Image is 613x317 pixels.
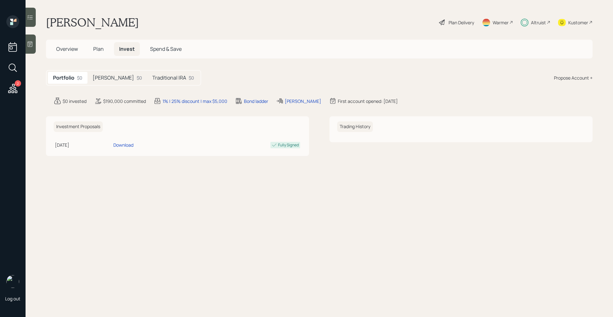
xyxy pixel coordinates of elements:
[6,275,19,288] img: michael-russo-headshot.png
[189,74,194,81] div: $0
[55,142,111,148] div: [DATE]
[15,80,21,87] div: 2
[244,98,268,104] div: Bond ladder
[137,74,142,81] div: $0
[568,19,588,26] div: Kustomer
[54,121,103,132] h6: Investment Proposals
[63,98,87,104] div: $0 invested
[119,45,135,52] span: Invest
[163,98,227,104] div: 1% | 25% discount | max $5,000
[278,142,299,148] div: Fully Signed
[77,74,82,81] div: $0
[46,15,139,29] h1: [PERSON_NAME]
[113,142,133,148] div: Download
[103,98,146,104] div: $190,000 committed
[531,19,546,26] div: Altruist
[337,121,373,132] h6: Trading History
[56,45,78,52] span: Overview
[338,98,398,104] div: First account opened: [DATE]
[150,45,182,52] span: Spend & Save
[285,98,321,104] div: [PERSON_NAME]
[93,75,134,81] h5: [PERSON_NAME]
[152,75,186,81] h5: Traditional IRA
[449,19,474,26] div: Plan Delivery
[53,75,74,81] h5: Portfolio
[93,45,104,52] span: Plan
[493,19,509,26] div: Warmer
[554,74,593,81] div: Propose Account +
[5,296,20,302] div: Log out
